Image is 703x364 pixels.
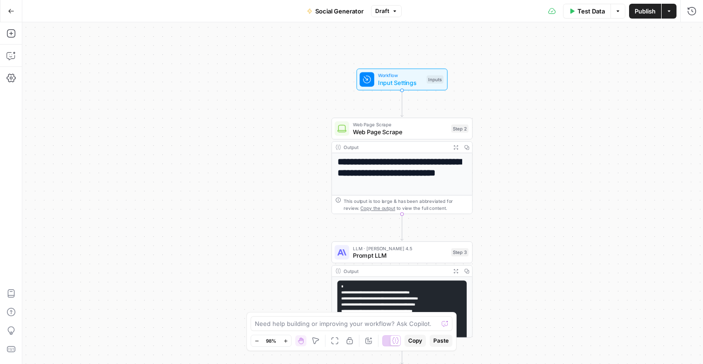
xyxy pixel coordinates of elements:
[563,4,610,19] button: Test Data
[375,7,389,15] span: Draft
[353,251,448,260] span: Prompt LLM
[353,121,448,128] span: Web Page Scrape
[405,335,426,347] button: Copy
[266,337,276,344] span: 98%
[353,245,448,252] span: LLM · [PERSON_NAME] 4.5
[344,267,447,275] div: Output
[332,69,473,91] div: WorkflowInput SettingsInputs
[371,5,402,17] button: Draft
[353,127,448,136] span: Web Page Scrape
[344,143,447,151] div: Output
[577,6,605,16] span: Test Data
[401,214,404,240] g: Edge from step_2 to step_3
[427,75,444,84] div: Inputs
[301,4,369,19] button: Social Generator
[315,6,364,16] span: Social Generator
[451,124,468,133] div: Step 2
[360,205,395,211] span: Copy the output
[635,6,656,16] span: Publish
[430,335,452,347] button: Paste
[433,337,449,345] span: Paste
[378,78,423,87] span: Input Settings
[451,248,468,257] div: Step 3
[401,91,404,117] g: Edge from start to step_2
[408,337,422,345] span: Copy
[378,71,423,79] span: Workflow
[629,4,661,19] button: Publish
[344,197,468,212] div: This output is too large & has been abbreviated for review. to view the full content.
